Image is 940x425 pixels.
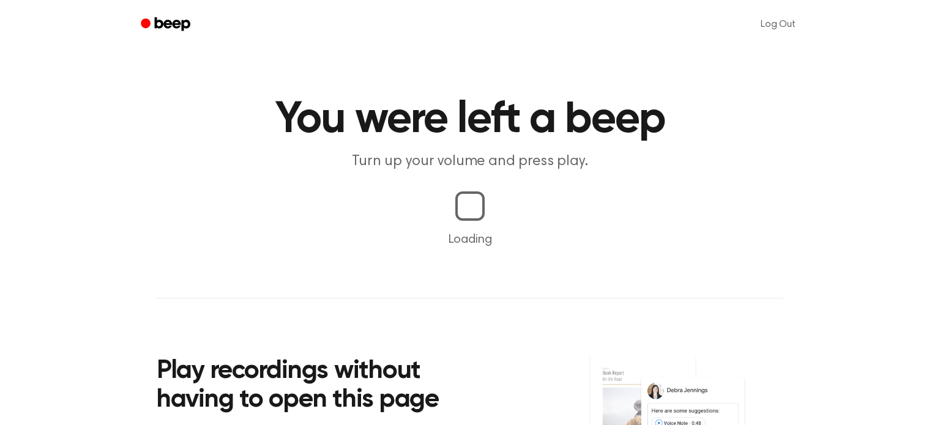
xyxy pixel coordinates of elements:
p: Loading [15,231,925,249]
a: Log Out [748,10,808,39]
a: Beep [132,13,201,37]
h1: You were left a beep [157,98,783,142]
h2: Play recordings without having to open this page [157,357,487,415]
p: Turn up your volume and press play. [235,152,705,172]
